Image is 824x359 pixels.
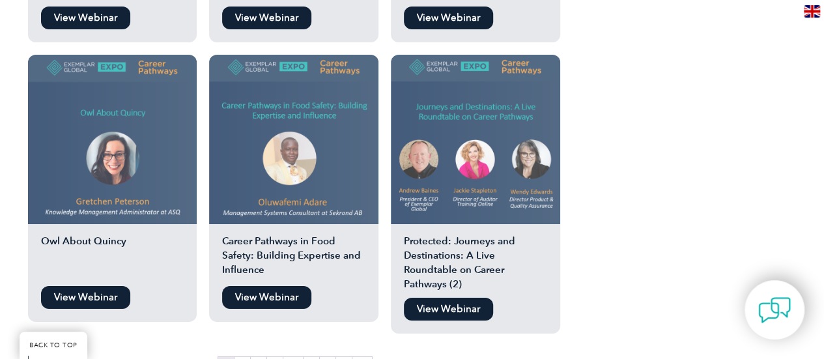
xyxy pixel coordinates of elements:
[209,234,378,280] h2: Career Pathways in Food Safety: Building Expertise and Influence
[209,55,378,224] img: Oluwafemi
[28,234,197,280] h2: Owl About Quincy
[404,7,493,29] a: View Webinar
[41,7,130,29] a: View Webinar
[222,7,311,29] a: View Webinar
[28,55,197,224] img: ASQ
[758,294,791,326] img: contact-chat.png
[404,298,493,321] a: View Webinar
[41,286,130,309] a: View Webinar
[20,332,87,359] a: BACK TO TOP
[209,55,378,280] a: Career Pathways in Food Safety: Building Expertise and Influence
[391,55,560,291] a: Protected: Journeys and Destinations: A Live Roundtable on Career Pathways (2)
[28,55,197,280] a: Owl About Quincy
[804,5,820,18] img: en
[222,286,311,309] a: View Webinar
[391,55,560,224] img: Journeys and Destinations: A Live Roundtable on Career Pathways (2)
[391,234,560,291] h2: Protected: Journeys and Destinations: A Live Roundtable on Career Pathways (2)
